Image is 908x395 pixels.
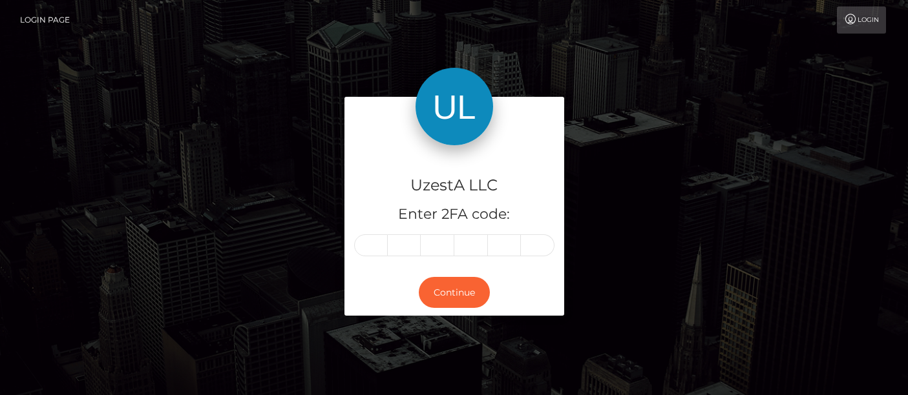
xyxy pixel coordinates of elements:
[20,6,70,34] a: Login Page
[416,68,493,145] img: UzestA LLC
[354,174,554,197] h4: UzestA LLC
[419,277,490,309] button: Continue
[837,6,886,34] a: Login
[354,205,554,225] h5: Enter 2FA code:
